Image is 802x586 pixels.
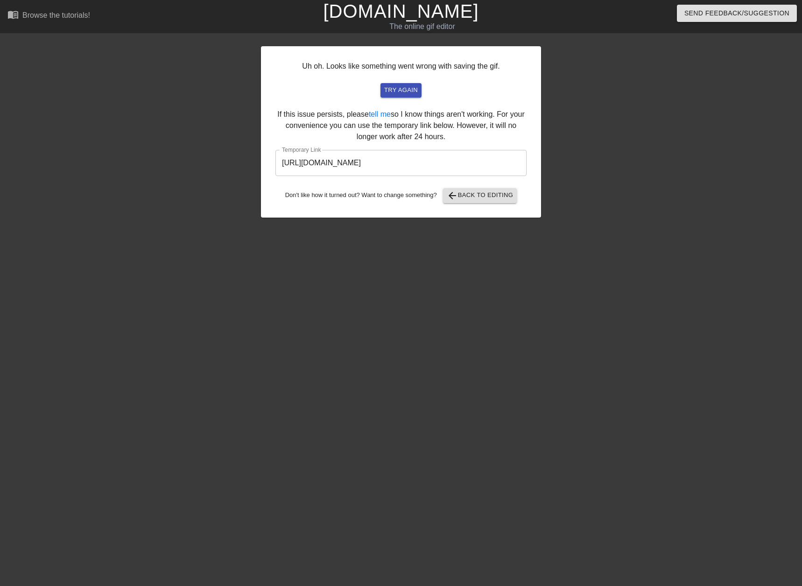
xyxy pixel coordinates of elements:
span: arrow_back [447,190,458,201]
button: Send Feedback/Suggestion [677,5,797,22]
span: try again [384,85,418,96]
span: Back to Editing [447,190,514,201]
input: bare [275,150,527,176]
div: The online gif editor [272,21,573,32]
div: Browse the tutorials! [22,11,90,19]
a: Browse the tutorials! [7,9,90,23]
span: menu_book [7,9,19,20]
button: Back to Editing [443,188,517,203]
div: Don't like how it turned out? Want to change something? [275,188,527,203]
a: tell me [369,110,391,118]
a: [DOMAIN_NAME] [323,1,478,21]
button: try again [380,83,422,98]
span: Send Feedback/Suggestion [684,7,789,19]
div: Uh oh. Looks like something went wrong with saving the gif. If this issue persists, please so I k... [261,46,541,218]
